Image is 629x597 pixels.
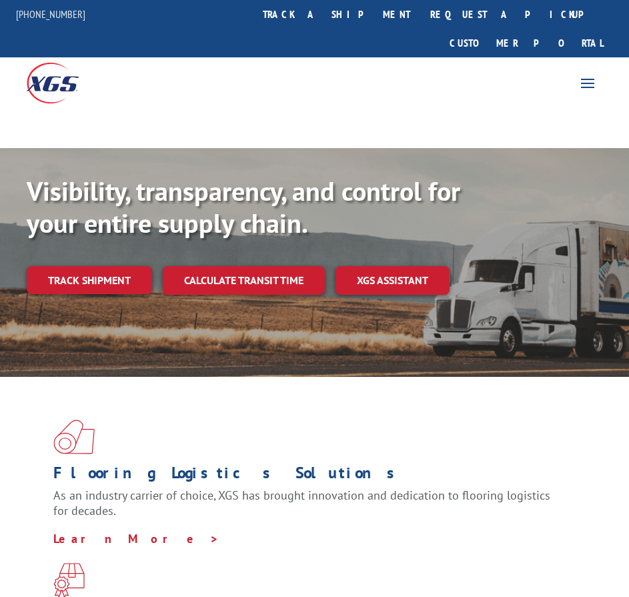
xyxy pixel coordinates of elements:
img: xgs-icon-total-supply-chain-intelligence-red [53,420,95,454]
a: Track shipment [27,266,152,294]
a: XGS ASSISTANT [336,266,450,295]
a: Learn More > [53,531,219,546]
a: Customer Portal [440,29,613,57]
a: Calculate transit time [163,266,325,295]
h1: Flooring Logistics Solutions [53,465,566,488]
a: [PHONE_NUMBER] [16,7,85,21]
b: Visibility, transparency, and control for your entire supply chain. [27,173,460,240]
span: As an industry carrier of choice, XGS has brought innovation and dedication to flooring logistics... [53,488,550,519]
